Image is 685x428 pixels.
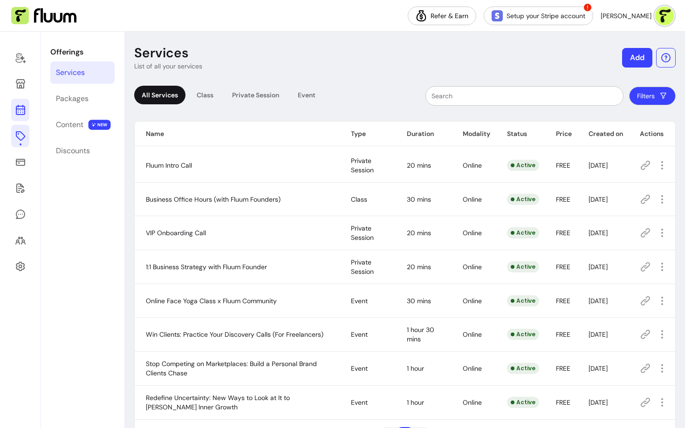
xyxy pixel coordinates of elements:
div: Active [507,397,539,408]
span: [DATE] [589,263,608,271]
th: Created on [577,122,629,146]
span: [PERSON_NAME] [601,11,651,20]
a: Refer & Earn [408,7,476,25]
span: Event [351,330,368,339]
span: Online [463,330,482,339]
div: Content [56,119,83,130]
span: [DATE] [589,398,608,407]
span: Fluum Intro Call [146,161,192,170]
div: Active [507,295,539,306]
a: Services [50,61,115,84]
span: Online [463,297,482,305]
div: Services [56,67,85,78]
span: 1 hour 30 mins [407,326,434,343]
span: 30 mins [407,195,431,204]
div: All Services [134,86,185,104]
span: FREE [556,297,570,305]
th: Actions [629,122,675,146]
input: Search [432,91,617,101]
div: Active [507,329,539,340]
div: Event [290,86,323,104]
th: Duration [396,122,452,146]
a: Discounts [50,140,115,162]
a: Sales [11,151,29,173]
span: FREE [556,364,570,373]
p: Offerings [50,47,115,58]
span: FREE [556,161,570,170]
span: [DATE] [589,229,608,237]
span: Redefine Uncertainty: New Ways to Look at It to [PERSON_NAME] Inner Growth [146,394,290,411]
th: Price [545,122,577,146]
th: Modality [452,122,496,146]
button: Filters [629,87,676,105]
a: Calendar [11,99,29,121]
span: Stop Competing on Marketplaces: Build a Personal Brand Clients Chase [146,360,317,377]
span: Event [351,398,368,407]
span: FREE [556,330,570,339]
a: Clients [11,229,29,251]
div: Discounts [56,145,90,156]
div: Active [507,363,539,374]
span: [DATE] [589,297,608,305]
span: [DATE] [589,330,608,339]
span: Private Session [351,156,374,174]
div: Packages [56,93,89,104]
a: Home [11,47,29,69]
img: Fluum Logo [11,7,76,25]
span: NEW [89,120,111,130]
span: Private Session [351,258,374,276]
a: Packages [50,88,115,110]
span: 20 mins [407,229,431,237]
div: Class [189,86,221,104]
span: VIP Onboarding Call [146,229,206,237]
span: Private Session [351,224,374,242]
span: Business Office Hours (with Fluum Founders) [146,195,281,204]
span: Online Face Yoga Class x Fluum Community [146,297,277,305]
span: [DATE] [589,364,608,373]
p: List of all your services [134,61,202,71]
p: Services [134,45,189,61]
span: 1 hour [407,364,424,373]
span: 20 mins [407,263,431,271]
th: Type [340,122,396,146]
span: FREE [556,229,570,237]
span: 1:1 Business Strategy with Fluum Founder [146,263,267,271]
span: [DATE] [589,161,608,170]
a: Forms [11,177,29,199]
a: Content NEW [50,114,115,136]
th: Name [135,122,340,146]
span: ! [583,3,592,12]
span: FREE [556,398,570,407]
div: Private Session [225,86,287,104]
span: [DATE] [589,195,608,204]
div: Active [507,261,539,272]
a: My Messages [11,203,29,225]
span: FREE [556,195,570,204]
a: Offerings [11,125,29,147]
span: 20 mins [407,161,431,170]
span: Win Clients: Practice Your Discovery Calls (For Freelancers) [146,330,323,339]
span: Online [463,229,482,237]
span: Online [463,195,482,204]
button: Add [622,48,652,68]
span: 1 hour [407,398,424,407]
img: Stripe Icon [492,10,503,21]
div: Active [507,160,539,171]
button: avatar[PERSON_NAME] [601,7,674,25]
span: Event [351,297,368,305]
span: Online [463,161,482,170]
a: Setup your Stripe account [484,7,593,25]
th: Status [496,122,545,146]
img: avatar [655,7,674,25]
span: Event [351,364,368,373]
span: Class [351,195,367,204]
span: Online [463,263,482,271]
span: Online [463,398,482,407]
span: 30 mins [407,297,431,305]
a: Settings [11,255,29,278]
span: FREE [556,263,570,271]
span: Online [463,364,482,373]
div: Active [507,227,539,238]
div: Active [507,194,539,205]
a: Storefront [11,73,29,95]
